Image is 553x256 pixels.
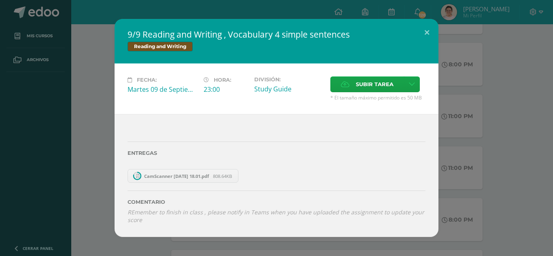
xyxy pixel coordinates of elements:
[356,77,393,92] span: Subir tarea
[128,208,424,224] i: REmember to finish in class , please notify in Teams when you have uploaded the assignment to upd...
[128,85,197,94] div: Martes 09 de Septiembre
[204,85,248,94] div: 23:00
[330,94,425,101] span: * El tamaño máximo permitido es 50 MB
[128,150,425,156] label: Entregas
[415,19,438,47] button: Close (Esc)
[128,169,238,183] a: CamScanner 09-09-2025 18.01.pdf
[128,29,425,40] h2: 9/9 Reading and Writing , Vocabulary 4 simple sentences
[254,85,324,93] div: Study Guide
[254,76,324,83] label: División:
[214,77,231,83] span: Hora:
[128,42,193,51] span: Reading and Writing
[140,173,213,179] span: CamScanner [DATE] 18.01.pdf
[137,77,157,83] span: Fecha:
[213,173,232,179] span: 808.64KB
[128,199,425,205] label: Comentario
